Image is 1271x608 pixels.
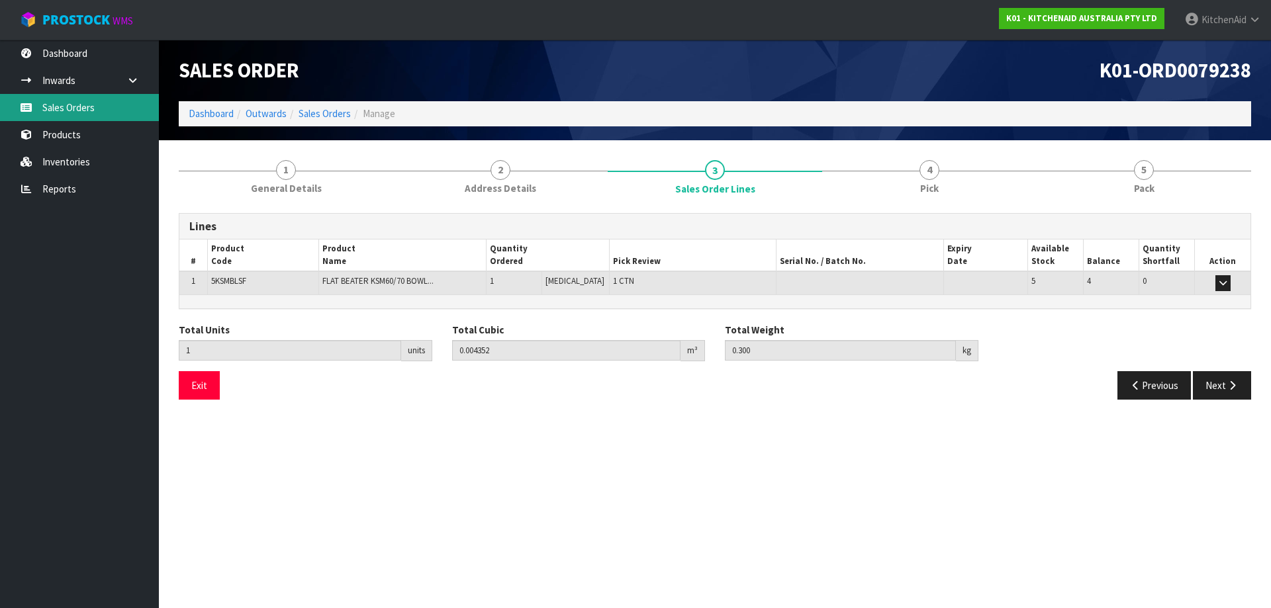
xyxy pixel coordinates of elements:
span: 1 CTN [613,275,634,286]
a: Dashboard [189,107,234,120]
span: Sales Order Lines [675,182,755,196]
small: WMS [113,15,133,27]
th: Product Code [207,239,318,271]
th: Quantity Ordered [486,239,609,271]
th: Available Stock [1027,239,1083,271]
th: Quantity Shortfall [1139,239,1194,271]
strong: K01 - KITCHENAID AUSTRALIA PTY LTD [1006,13,1157,24]
span: Sales Order [179,58,299,83]
input: Total Weight [725,340,956,361]
h3: Lines [189,220,1241,233]
a: Sales Orders [299,107,351,120]
span: Pack [1134,181,1154,195]
div: units [401,340,432,361]
th: Action [1195,239,1250,271]
span: 1 [276,160,296,180]
label: Total Cubic [452,323,504,337]
span: Address Details [465,181,536,195]
a: Outwards [246,107,287,120]
th: Serial No. / Batch No. [777,239,944,271]
span: General Details [251,181,322,195]
th: Balance [1083,239,1139,271]
span: 5KSMBLSF [211,275,246,286]
label: Total Weight [725,323,784,337]
input: Total Units [179,340,401,361]
button: Previous [1117,371,1192,400]
span: FLAT BEATER KSM60/70 BOWL... [322,275,434,286]
span: 5 [1134,160,1154,180]
input: Total Cubic [452,340,681,361]
span: [MEDICAL_DATA] [545,275,604,286]
th: Expiry Date [944,239,1027,271]
button: Next [1193,371,1251,400]
button: Exit [179,371,220,400]
span: ProStock [42,11,110,28]
span: 1 [191,275,195,286]
span: 4 [1087,275,1091,286]
span: 1 [490,275,494,286]
span: 3 [705,160,725,180]
span: 0 [1143,275,1147,286]
th: # [179,239,207,271]
span: Pick [920,181,939,195]
span: Manage [363,107,395,120]
div: m³ [681,340,705,361]
th: Pick Review [609,239,777,271]
div: kg [956,340,978,361]
span: KitchenAid [1201,13,1247,26]
img: cube-alt.png [20,11,36,28]
span: 5 [1031,275,1035,286]
label: Total Units [179,323,230,337]
span: K01-ORD0079238 [1100,58,1251,83]
th: Product Name [319,239,487,271]
span: 4 [919,160,939,180]
span: 2 [491,160,510,180]
span: Sales Order Lines [179,203,1251,410]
